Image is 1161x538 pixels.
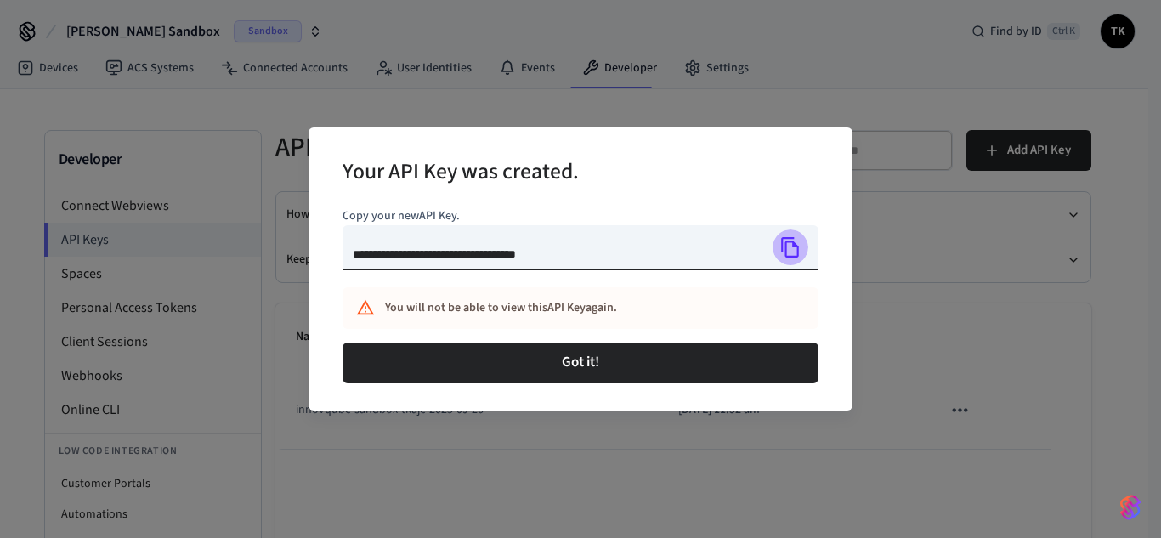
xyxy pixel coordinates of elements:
[343,207,818,225] p: Copy your new API Key .
[773,229,808,265] button: Copy
[1120,494,1141,521] img: SeamLogoGradient.69752ec5.svg
[343,148,579,200] h2: Your API Key was created.
[385,292,744,324] div: You will not be able to view this API Key again.
[343,343,818,383] button: Got it!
